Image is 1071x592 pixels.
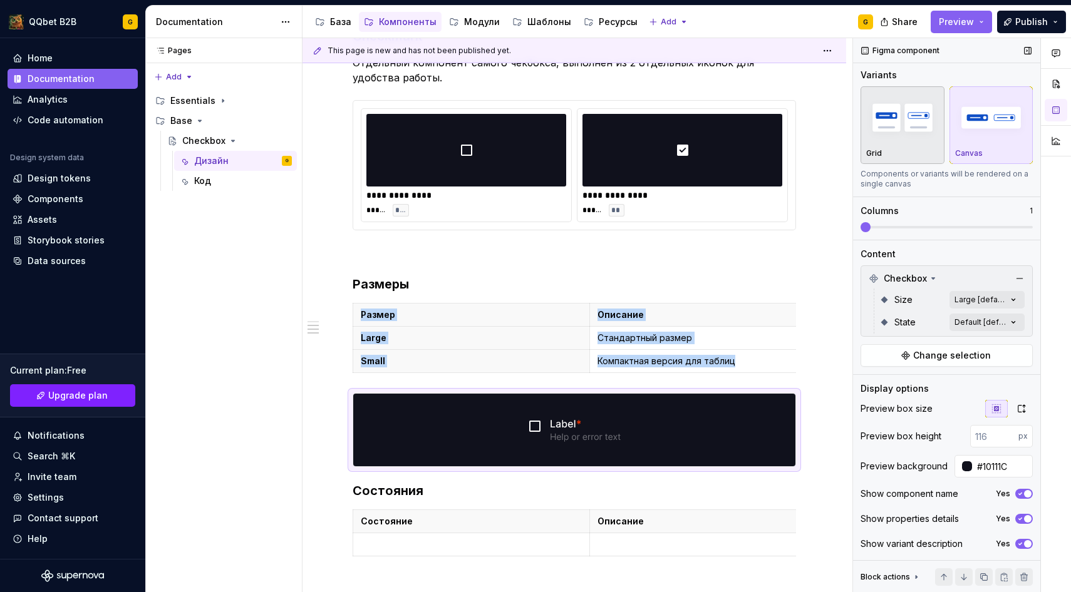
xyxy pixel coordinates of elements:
[955,94,1028,140] img: placeholder
[464,16,500,28] div: Модули
[527,16,571,28] div: Шаблоны
[28,193,83,205] div: Components
[166,72,182,82] span: Add
[884,272,927,285] span: Checkbox
[28,172,91,185] div: Design tokens
[28,450,75,462] div: Search ⌘K
[28,255,86,267] div: Data sources
[328,46,511,56] span: This page is new and has not been published yet.
[353,275,796,293] h3: Размеры
[150,91,297,111] div: Essentials
[28,512,98,524] div: Contact support
[861,568,921,586] div: Block actions
[598,309,819,321] p: Описание
[861,460,948,472] div: Preview background
[174,171,297,191] a: Код
[28,213,57,226] div: Assets
[949,314,1025,331] button: Default [default]
[28,429,85,442] div: Notifications
[156,16,274,28] div: Documentation
[28,114,103,126] div: Code automation
[861,205,899,217] div: Columns
[9,14,24,29] img: 491028fe-7948-47f3-9fb2-82dab60b8b20.png
[286,155,289,167] div: G
[866,94,939,140] img: placeholder
[194,175,211,187] div: Код
[1030,206,1033,216] p: 1
[8,189,138,209] a: Components
[894,316,916,329] span: State
[579,12,643,32] a: Ресурсы
[361,309,582,321] p: Размер
[29,16,76,28] div: QQbet B2B
[150,68,197,86] button: Add
[28,52,53,64] div: Home
[861,572,910,582] div: Block actions
[996,489,1010,499] label: Yes
[170,115,192,127] div: Base
[41,569,104,582] a: Supernova Logo
[955,317,1007,327] div: Default [default]
[599,16,638,28] div: Ресурсы
[8,251,138,271] a: Data sources
[8,48,138,68] a: Home
[913,349,991,362] span: Change selection
[28,471,76,483] div: Invite team
[150,46,192,56] div: Pages
[866,148,882,158] p: Grid
[598,515,819,528] p: Описание
[874,11,926,33] button: Share
[949,86,1033,164] button: placeholderCanvas
[598,355,819,367] p: Компактная версия для таблиц
[8,487,138,508] a: Settings
[361,355,582,367] p: Small
[194,155,229,167] div: Дизайн
[861,86,944,164] button: placeholderGrid
[182,135,225,147] div: Checkbox
[28,533,48,545] div: Help
[861,430,941,442] div: Preview box height
[8,110,138,130] a: Code automation
[931,11,992,33] button: Preview
[359,12,442,32] a: Компоненты
[150,111,297,131] div: Base
[174,151,297,171] a: ДизайнG
[997,11,1066,33] button: Publish
[861,169,1033,189] div: Components or variants will be rendered on a single canvas
[864,268,1030,288] div: Checkbox
[28,491,64,504] div: Settings
[379,16,437,28] div: Компоненты
[8,508,138,528] button: Contact support
[8,210,138,230] a: Assets
[3,8,143,35] button: QQbet B2BG
[128,17,133,27] div: G
[8,230,138,250] a: Storybook stories
[310,12,356,32] a: База
[861,69,897,81] div: Variants
[861,248,896,260] div: Content
[353,55,796,85] p: Отдельный компонент самого чекбокса, выполнен из 2 отдельных иконок для удобства работы.
[996,514,1010,524] label: Yes
[949,291,1025,309] button: Large [default]
[361,332,386,343] strong: Large
[170,94,215,107] div: Essentials
[10,384,135,407] a: Upgrade plan
[353,482,796,499] h3: Состояния
[28,93,68,106] div: Analytics
[861,487,958,500] div: Show component name
[28,234,105,247] div: Storybook stories
[972,455,1033,477] input: Auto
[8,467,138,487] a: Invite team
[661,17,676,27] span: Add
[330,16,351,28] div: База
[8,446,138,466] button: Search ⌘K
[150,91,297,191] div: Page tree
[444,12,505,32] a: Модули
[861,538,963,550] div: Show variant description
[955,295,1007,305] div: Large [default]
[8,529,138,549] button: Help
[861,402,933,415] div: Preview box size
[310,9,643,34] div: Page tree
[863,17,868,27] div: G
[970,425,1018,447] input: 116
